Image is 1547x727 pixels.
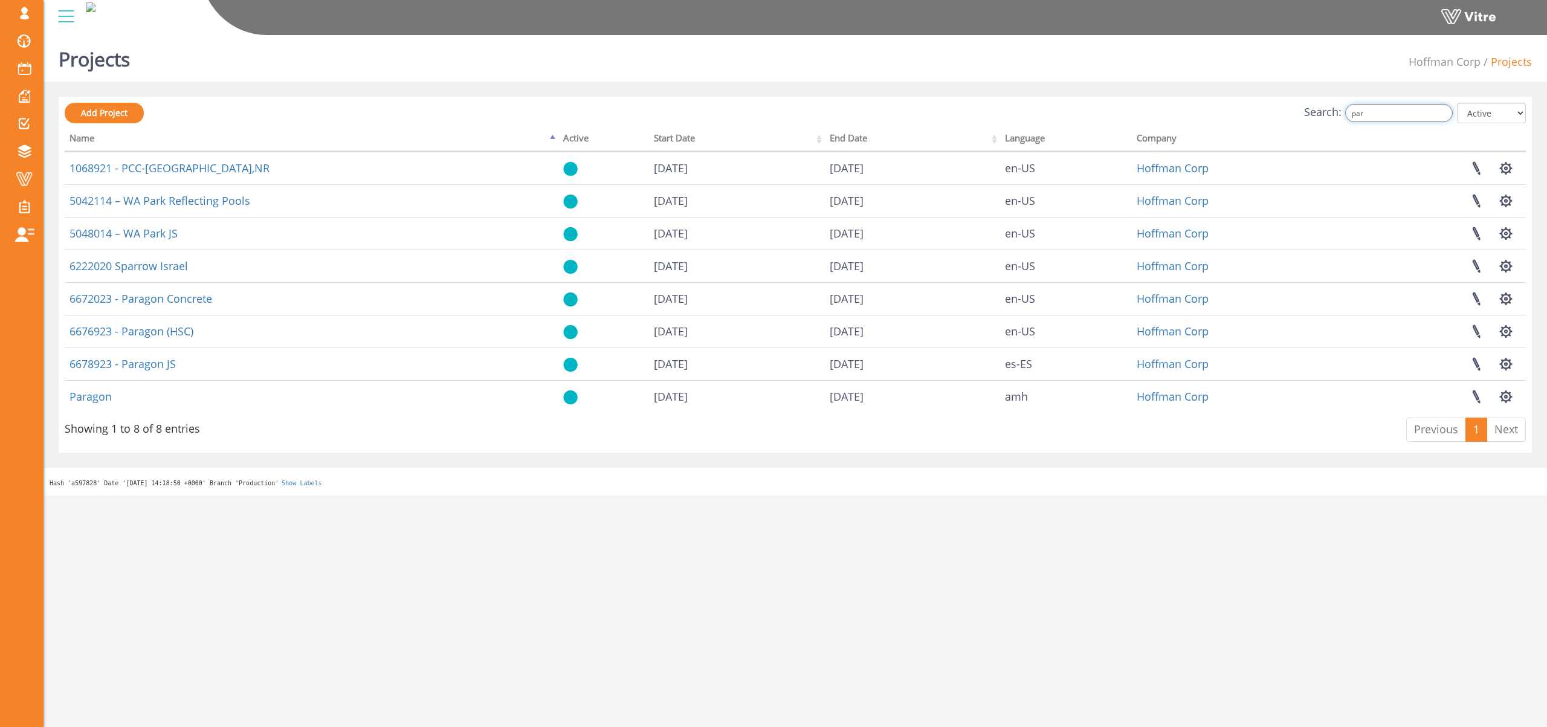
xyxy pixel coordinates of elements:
[563,259,578,274] img: yes
[649,315,825,347] td: [DATE]
[1481,54,1532,70] li: Projects
[563,292,578,307] img: yes
[69,357,176,371] a: 6678923 - Paragon JS
[69,161,270,175] a: 1068921 - PCC-[GEOGRAPHIC_DATA],NR
[1137,357,1209,371] a: Hoffman Corp
[825,250,1001,282] td: [DATE]
[649,250,825,282] td: [DATE]
[1345,104,1453,122] input: Search:
[1000,282,1132,315] td: en-US
[558,129,650,152] th: Active
[563,194,578,209] img: yes
[65,416,200,437] div: Showing 1 to 8 of 8 entries
[1465,418,1487,442] a: 1
[825,380,1001,413] td: [DATE]
[1137,226,1209,241] a: Hoffman Corp
[825,129,1001,152] th: End Date: activate to sort column ascending
[1137,291,1209,306] a: Hoffman Corp
[825,347,1001,380] td: [DATE]
[1000,347,1132,380] td: es-ES
[649,217,825,250] td: [DATE]
[649,184,825,217] td: [DATE]
[1137,259,1209,273] a: Hoffman Corp
[563,357,578,372] img: yes
[69,226,178,241] a: 5048014 – WA Park JS
[825,315,1001,347] td: [DATE]
[69,324,193,338] a: 6676923 - Paragon (HSC)
[649,152,825,184] td: [DATE]
[649,347,825,380] td: [DATE]
[69,291,212,306] a: 6672023 - Paragon Concrete
[1304,104,1453,122] label: Search:
[1000,217,1132,250] td: en-US
[1132,129,1345,152] th: Company
[563,390,578,405] img: yes
[1000,380,1132,413] td: amh
[282,480,321,486] a: Show Labels
[649,282,825,315] td: [DATE]
[1487,418,1526,442] a: Next
[59,30,130,82] h1: Projects
[1000,250,1132,282] td: en-US
[1000,184,1132,217] td: en-US
[649,129,825,152] th: Start Date: activate to sort column ascending
[563,161,578,176] img: yes
[50,480,279,486] span: Hash 'a597828' Date '[DATE] 14:18:50 +0000' Branch 'Production'
[81,107,128,118] span: Add Project
[1137,161,1209,175] a: Hoffman Corp
[1137,193,1209,208] a: Hoffman Corp
[825,184,1001,217] td: [DATE]
[825,217,1001,250] td: [DATE]
[1406,418,1466,442] a: Previous
[69,193,250,208] a: 5042114 – WA Park Reflecting Pools
[825,282,1001,315] td: [DATE]
[69,389,112,404] a: Paragon
[1000,129,1132,152] th: Language
[65,129,558,152] th: Name: activate to sort column descending
[1000,315,1132,347] td: en-US
[1409,54,1481,69] a: Hoffman Corp
[1137,389,1209,404] a: Hoffman Corp
[86,2,95,12] img: 145bab0d-ac9d-4db8-abe7-48df42b8fa0a.png
[65,103,144,123] a: Add Project
[825,152,1001,184] td: [DATE]
[1137,324,1209,338] a: Hoffman Corp
[69,259,188,273] a: 6222020 Sparrow Israel
[1000,152,1132,184] td: en-US
[563,227,578,242] img: yes
[563,325,578,340] img: yes
[649,380,825,413] td: [DATE]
